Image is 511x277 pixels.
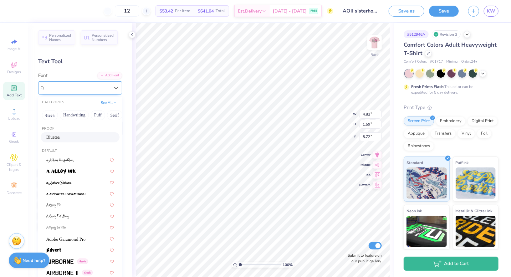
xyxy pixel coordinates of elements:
img: Metallic & Glitter Ink [456,216,496,247]
span: $53.42 [160,8,173,14]
button: Handwriting [60,110,89,120]
strong: Need help? [23,258,45,264]
label: Font [38,72,48,79]
div: Foil [477,129,492,138]
span: Greek [9,139,19,144]
span: Comfort Colors [404,59,427,64]
span: Clipart & logos [3,162,25,172]
span: Personalized Names [49,33,71,42]
button: Add to Cart [404,257,498,271]
img: A Charming Font [46,203,61,208]
a: KW [484,6,498,17]
button: Greek [42,110,58,120]
img: a Antara Distance [46,181,72,185]
div: Print Type [404,104,498,111]
img: Adobe Garamond Pro [46,237,85,241]
span: Bottom [359,183,370,187]
img: A Charming Font Leftleaning [46,214,69,219]
img: a Alloy Ink [46,169,76,174]
span: Est. Delivery [238,8,262,14]
span: Middle [359,163,370,167]
button: Save [429,6,459,17]
button: See All [99,100,118,106]
div: Screen Print [404,116,434,126]
div: Digital Print [468,116,498,126]
span: Puff Ink [456,159,469,166]
span: FREE [310,9,317,13]
img: a Ahlan Wasahlan [46,158,74,162]
span: Image AI [7,46,22,51]
span: Neon Ink [406,208,422,214]
span: Center [359,153,370,157]
img: a Arigatou Gozaimasu [46,192,85,196]
span: Greek [77,259,88,264]
div: Default [38,148,122,154]
img: Neon Ink [406,216,447,247]
img: Advert [46,248,61,253]
span: Personalized Numbers [92,33,114,42]
span: Decorate [7,190,22,195]
span: Minimum Order: 24 + [446,59,478,64]
span: Designs [7,69,21,74]
label: Submit to feature on our public gallery. [344,253,382,264]
div: CATEGORIES [42,100,64,105]
div: Text Tool [38,57,122,66]
span: Per Item [175,8,190,14]
span: Standard [406,159,423,166]
img: Back [368,36,381,49]
span: 100 % [283,262,293,268]
span: # C1717 [430,59,443,64]
span: Total [216,8,225,14]
div: Embroidery [436,116,466,126]
span: Add Text [7,93,22,98]
img: Puff Ink [456,167,496,199]
button: Serif [107,110,122,120]
div: Back [370,52,379,58]
img: Standard [406,167,447,199]
img: Airborne [46,259,74,264]
span: KW [487,8,495,15]
div: # 512946A [404,30,429,38]
span: Greek [82,270,93,275]
input: – – [115,5,139,17]
div: This color can be expedited for 5 day delivery. [411,84,488,95]
img: A Charming Font Outline [46,226,66,230]
button: Save as [389,6,424,17]
span: Metallic & Glitter Ink [456,208,493,214]
span: [DATE] - [DATE] [273,8,307,14]
div: Vinyl [457,129,475,138]
span: Comfort Colors Adult Heavyweight T-Shirt [404,41,497,57]
div: Applique [404,129,429,138]
div: Transfers [431,129,456,138]
div: Add Font [97,72,122,79]
input: Untitled Design [338,5,384,17]
strong: Fresh Prints Flash: [411,84,444,89]
img: Airborne II [46,271,78,275]
div: Proof [38,126,122,131]
span: Upload [8,116,20,121]
button: Puff [91,110,105,120]
span: $641.04 [198,8,214,14]
div: Revision 3 [432,30,461,38]
div: Rhinestones [404,141,434,151]
span: Bluetea [46,134,60,141]
span: Top [359,173,370,177]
